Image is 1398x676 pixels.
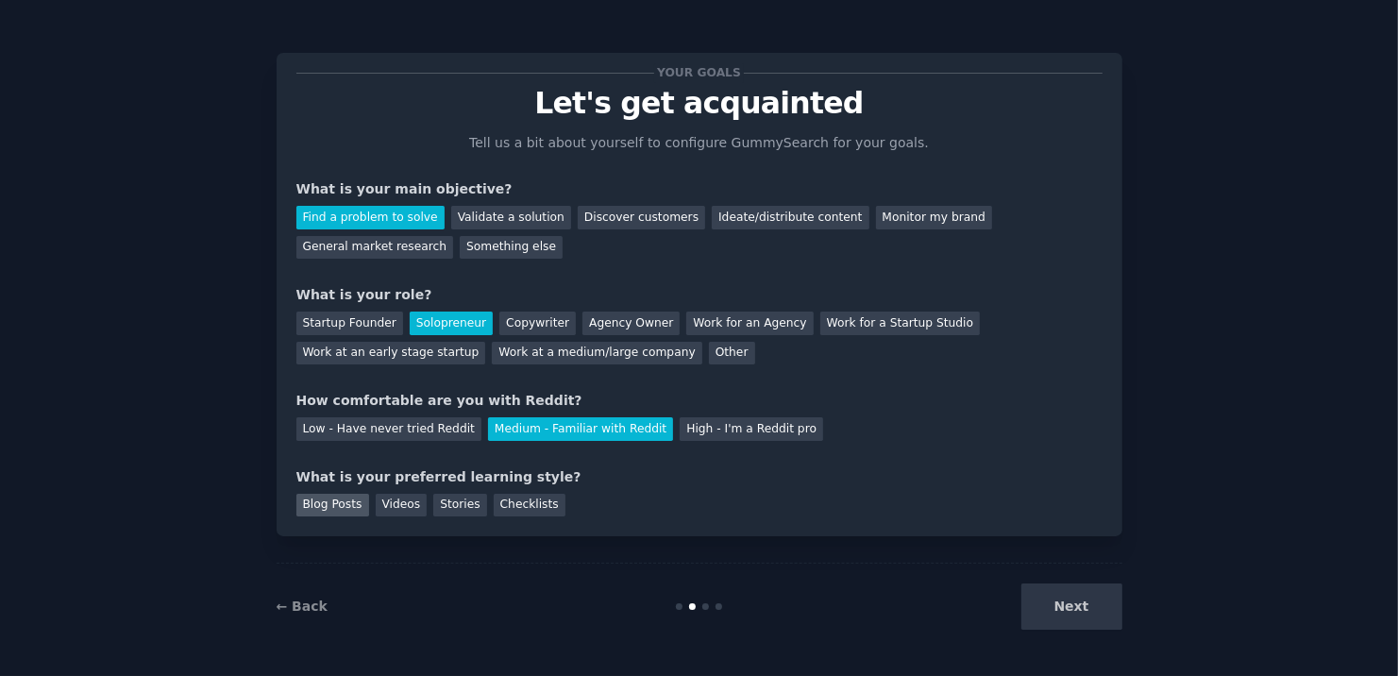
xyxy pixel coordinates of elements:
div: Startup Founder [296,312,403,335]
div: Checklists [494,494,565,517]
div: What is your preferred learning style? [296,467,1103,487]
div: Work for a Startup Studio [820,312,980,335]
a: ← Back [277,599,328,614]
div: Ideate/distribute content [712,206,868,229]
div: Work for an Agency [686,312,813,335]
div: Validate a solution [451,206,571,229]
div: What is your role? [296,285,1103,305]
div: Find a problem to solve [296,206,445,229]
div: Medium - Familiar with Reddit [488,417,673,441]
div: Copywriter [499,312,576,335]
div: Low - Have never tried Reddit [296,417,481,441]
p: Let's get acquainted [296,87,1103,120]
div: What is your main objective? [296,179,1103,199]
div: Discover customers [578,206,705,229]
div: Blog Posts [296,494,369,517]
div: General market research [296,236,454,260]
div: Monitor my brand [876,206,992,229]
p: Tell us a bit about yourself to configure GummySearch for your goals. [462,133,937,153]
span: Your goals [654,63,745,83]
div: Stories [433,494,486,517]
div: Other [709,342,755,365]
div: Agency Owner [582,312,680,335]
div: Videos [376,494,428,517]
div: Something else [460,236,563,260]
div: How comfortable are you with Reddit? [296,391,1103,411]
div: Work at an early stage startup [296,342,486,365]
div: Solopreneur [410,312,493,335]
div: Work at a medium/large company [492,342,701,365]
div: High - I'm a Reddit pro [680,417,823,441]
